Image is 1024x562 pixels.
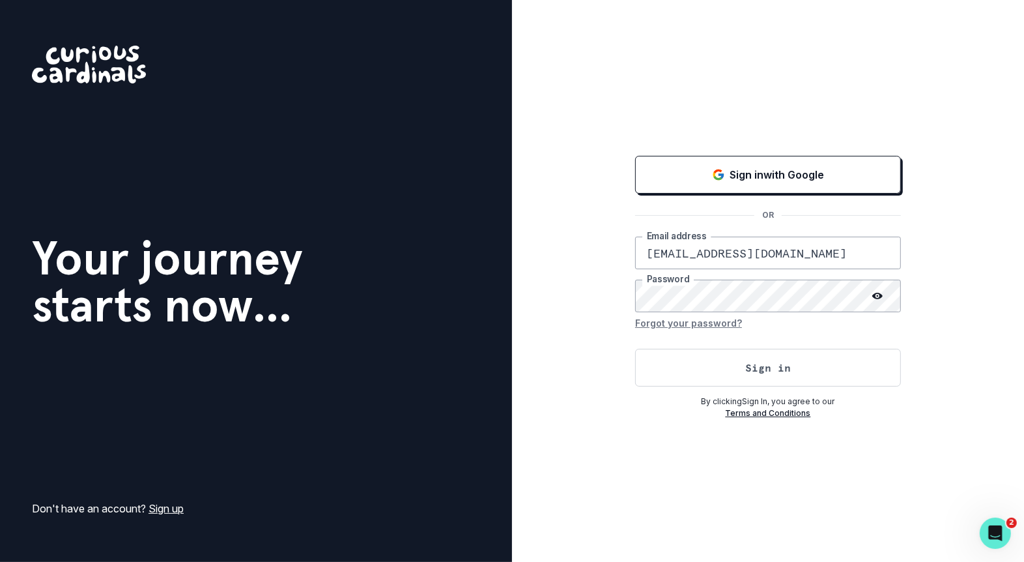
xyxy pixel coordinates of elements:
[754,209,782,221] p: OR
[32,501,184,516] p: Don't have an account?
[980,518,1011,549] iframe: Intercom live chat
[32,235,303,329] h1: Your journey starts now...
[726,408,811,418] a: Terms and Conditions
[635,156,901,194] button: Sign in with Google (GSuite)
[149,502,184,515] a: Sign up
[1006,518,1017,528] span: 2
[635,349,901,387] button: Sign in
[635,312,742,333] button: Forgot your password?
[635,396,901,407] p: By clicking Sign In , you agree to our
[32,46,146,83] img: Curious Cardinals Logo
[730,167,825,183] p: Sign in with Google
